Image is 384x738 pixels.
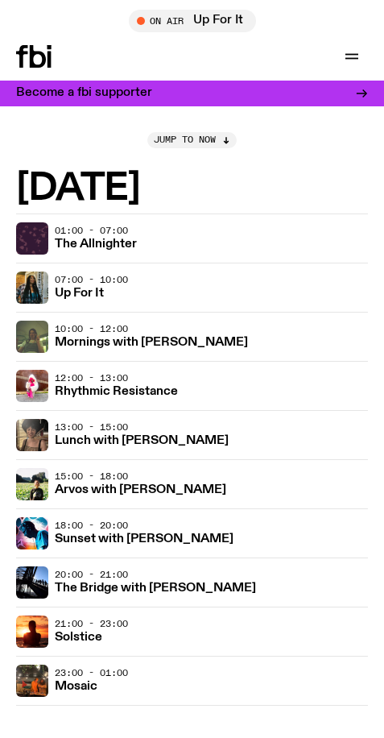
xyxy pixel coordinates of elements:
[55,337,248,349] h3: Mornings with [PERSON_NAME]
[55,617,128,630] span: 21:00 - 23:00
[16,468,48,500] img: Bri is smiling and wearing a black t-shirt. She is standing in front of a lush, green field. Ther...
[55,238,137,251] h3: The Allnighter
[55,533,233,545] h3: Sunset with [PERSON_NAME]
[55,383,178,398] a: Rhythmic Resistance
[55,568,128,581] span: 20:00 - 21:00
[55,273,128,286] span: 07:00 - 10:00
[55,583,256,595] h3: The Bridge with [PERSON_NAME]
[129,10,256,32] button: On AirUp For It
[55,470,128,483] span: 15:00 - 18:00
[55,432,229,447] a: Lunch with [PERSON_NAME]
[55,579,256,595] a: The Bridge with [PERSON_NAME]
[16,370,48,402] img: Attu crouches on gravel in front of a brown wall. They are wearing a white fur coat with a hood, ...
[55,530,233,545] a: Sunset with [PERSON_NAME]
[55,678,97,693] a: Mosaic
[16,171,368,207] h2: [DATE]
[55,681,97,693] h3: Mosaic
[55,386,178,398] h3: Rhythmic Resistance
[16,321,48,353] img: Jim Kretschmer in a really cute outfit with cute braids, standing on a train holding up a peace s...
[55,322,128,335] span: 10:00 - 12:00
[55,284,104,300] a: Up For It
[154,135,216,144] span: Jump to now
[16,566,48,599] img: People climb Sydney's Harbour Bridge
[55,371,128,384] span: 12:00 - 13:00
[16,616,48,648] img: A girl standing in the ocean as waist level, staring into the rise of the sun.
[55,435,229,447] h3: Lunch with [PERSON_NAME]
[55,224,128,237] span: 01:00 - 07:00
[16,272,48,304] img: Ify - a Brown Skin girl with black braided twists, looking up to the side with her tongue stickin...
[16,87,152,99] h3: Become a fbi supporter
[55,519,128,532] span: 18:00 - 20:00
[55,421,128,433] span: 13:00 - 15:00
[16,665,48,697] img: Tommy and Jono Playing at a fundraiser for Palestine
[55,484,226,496] h3: Arvos with [PERSON_NAME]
[55,632,102,644] h3: Solstice
[55,628,102,644] a: Solstice
[55,481,226,496] a: Arvos with [PERSON_NAME]
[147,132,237,148] button: Jump to now
[16,517,48,549] img: Simon Caldwell stands side on, looking downwards. He has headphones on. Behind him is a brightly ...
[55,288,104,300] h3: Up For It
[55,235,137,251] a: The Allnighter
[55,666,128,679] span: 23:00 - 01:00
[55,334,248,349] a: Mornings with [PERSON_NAME]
